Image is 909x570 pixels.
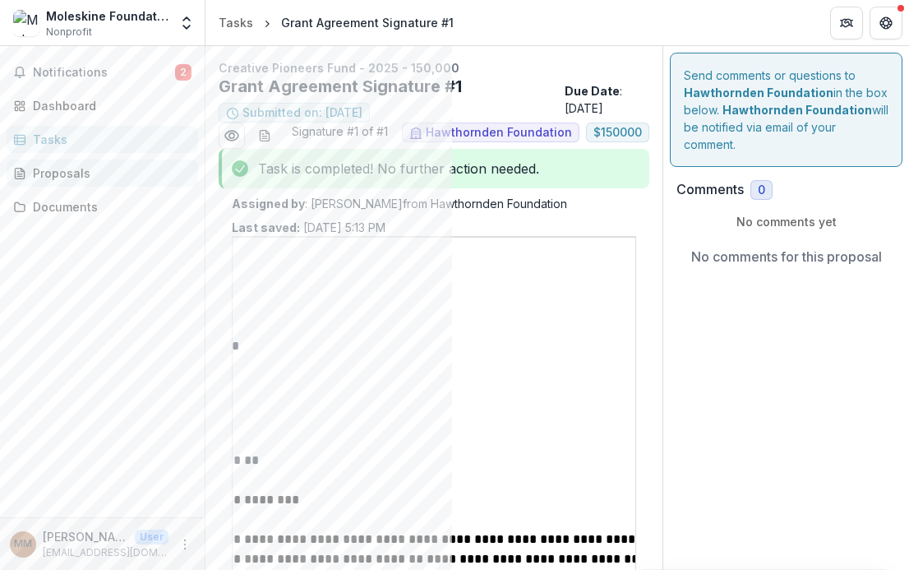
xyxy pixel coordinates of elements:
h2: Grant Agreement Signature #1 [219,76,558,96]
button: Notifications2 [7,59,198,86]
a: Documents [7,193,198,220]
p: No comments yet [676,213,896,230]
strong: Last saved: [232,220,300,234]
strong: Due Date [565,84,620,98]
img: Moleskine Foundation Inc. [13,10,39,36]
span: $ 150000 [593,126,642,140]
span: Submitted on: [DATE] [242,106,362,120]
p: User [135,530,168,545]
a: Tasks [7,126,198,153]
button: Open entity switcher [175,7,198,39]
p: : [PERSON_NAME] from Hawthornden Foundation [232,195,636,212]
div: Dashboard [33,97,185,114]
p: [EMAIL_ADDRESS][DOMAIN_NAME] [43,545,168,560]
nav: breadcrumb [212,11,460,35]
p: No comments for this proposal [691,247,882,266]
span: Signature #1 of #1 [292,123,388,149]
button: Get Help [870,7,902,39]
strong: Hawthornden Foundation [684,86,833,100]
a: Dashboard [7,92,198,119]
span: Nonprofit [46,25,92,39]
button: Partners [830,7,863,39]
div: Tasks [33,131,185,148]
div: Moleskine Foundation Inc. [46,7,168,25]
div: Proposals [33,165,185,182]
strong: Hawthornden Foundation [722,103,872,117]
div: Grant Agreement Signature #1 [281,14,454,31]
div: Task is completed! No further action needed. [219,149,649,188]
span: Hawthornden Foundation [426,126,572,140]
button: More [175,535,195,554]
button: download-word-button [251,123,278,149]
span: Notifications [33,66,175,80]
span: 2 [175,64,191,81]
p: [PERSON_NAME] [43,528,128,545]
div: Send comments or questions to in the box below. will be notified via email of your comment. [670,53,902,167]
div: Documents [33,198,185,215]
span: 0 [758,183,765,197]
div: Tasks [219,14,253,31]
p: Creative Pioneers Fund - 2025 - 150,000 [219,59,649,76]
a: Tasks [212,11,260,35]
h2: Comments [676,182,744,197]
p: : [DATE] [565,82,649,117]
button: Preview 92fde540-2cbd-4a1e-806f-31ecb87bfc5a.pdf [219,123,245,149]
div: Marina Mussapi [14,539,32,549]
a: Proposals [7,160,198,187]
p: [DATE] 5:13 PM [232,219,385,236]
strong: Assigned by [232,197,305,211]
